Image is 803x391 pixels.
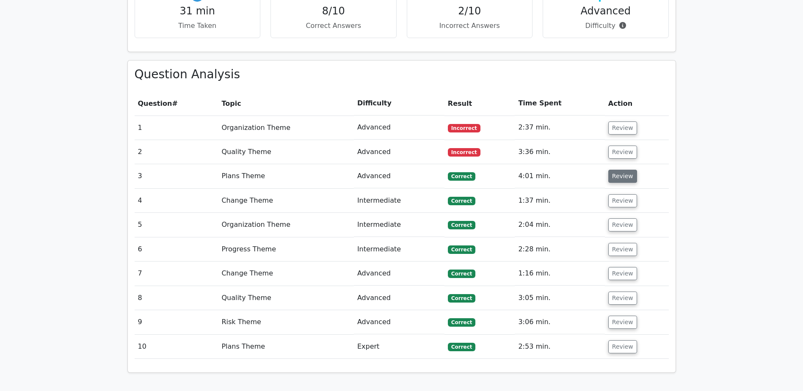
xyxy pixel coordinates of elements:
td: 1:16 min. [515,262,604,286]
td: Advanced [354,262,444,286]
button: Review [608,267,637,280]
button: Review [608,218,637,231]
td: 5 [135,213,218,237]
td: Advanced [354,164,444,188]
td: 2:04 min. [515,213,604,237]
td: 4 [135,189,218,213]
td: Intermediate [354,237,444,262]
button: Review [608,243,637,256]
button: Review [608,292,637,305]
p: Correct Answers [278,21,389,31]
span: Correct [448,343,475,351]
td: Quality Theme [218,286,353,310]
td: Advanced [354,286,444,310]
h4: 31 min [142,5,254,17]
th: Topic [218,91,353,116]
td: 3:06 min. [515,310,604,334]
td: 3:36 min. [515,140,604,164]
td: Advanced [354,116,444,140]
button: Review [608,121,637,135]
td: 4:01 min. [515,164,604,188]
td: 2:37 min. [515,116,604,140]
p: Difficulty [550,21,662,31]
span: Correct [448,318,475,327]
td: 6 [135,237,218,262]
th: Action [605,91,669,116]
td: Change Theme [218,262,353,286]
button: Review [608,316,637,329]
h4: Advanced [550,5,662,17]
span: Correct [448,221,475,229]
button: Review [608,146,637,159]
td: Progress Theme [218,237,353,262]
td: 1:37 min. [515,189,604,213]
td: Quality Theme [218,140,353,164]
span: Correct [448,294,475,303]
th: # [135,91,218,116]
p: Incorrect Answers [414,21,526,31]
span: Correct [448,270,475,278]
td: 10 [135,335,218,359]
button: Review [608,340,637,353]
th: Time Spent [515,91,604,116]
td: 2:28 min. [515,237,604,262]
td: Intermediate [354,189,444,213]
p: Time Taken [142,21,254,31]
span: Correct [448,197,475,205]
td: 2 [135,140,218,164]
h4: 2/10 [414,5,526,17]
span: Incorrect [448,124,480,132]
span: Question [138,99,172,107]
span: Correct [448,245,475,254]
span: Correct [448,172,475,181]
th: Result [444,91,515,116]
td: Change Theme [218,189,353,213]
th: Difficulty [354,91,444,116]
h4: 8/10 [278,5,389,17]
td: Plans Theme [218,335,353,359]
td: 8 [135,286,218,310]
td: 1 [135,116,218,140]
td: 2:53 min. [515,335,604,359]
td: Advanced [354,310,444,334]
td: 3 [135,164,218,188]
span: Incorrect [448,148,480,157]
td: Organization Theme [218,116,353,140]
td: 3:05 min. [515,286,604,310]
td: Advanced [354,140,444,164]
td: Risk Theme [218,310,353,334]
td: 9 [135,310,218,334]
button: Review [608,194,637,207]
button: Review [608,170,637,183]
td: 7 [135,262,218,286]
td: Intermediate [354,213,444,237]
h3: Question Analysis [135,67,669,82]
td: Expert [354,335,444,359]
td: Organization Theme [218,213,353,237]
td: Plans Theme [218,164,353,188]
